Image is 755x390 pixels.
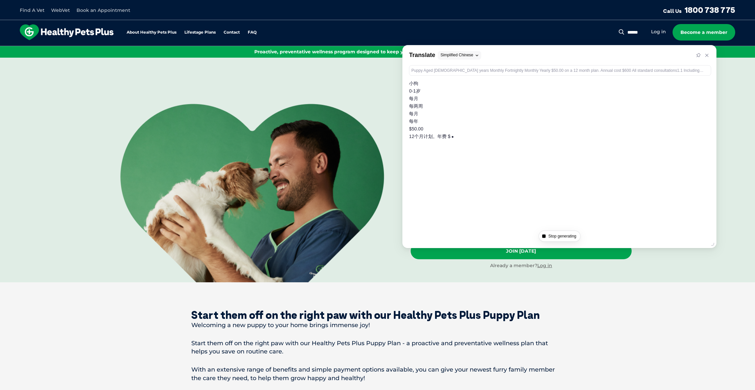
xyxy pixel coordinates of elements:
a: Contact [224,30,240,35]
a: Lifestage Plans [184,30,216,35]
a: Join [DATE] [411,243,632,259]
a: FAQ [248,30,257,35]
div: Already a member? [411,263,632,269]
a: Find A Vet [20,7,45,13]
a: Log in [651,29,666,35]
a: Become a member [673,24,735,41]
span: Proactive, preventative wellness program designed to keep your pet healthier and happier for longer [254,49,501,55]
a: About Healthy Pets Plus [127,30,176,35]
a: Log in [537,263,552,268]
a: WebVet [51,7,70,13]
button: Search [617,29,626,35]
p: With an extensive range of benefits and simple payment options available, you can give your newes... [191,366,564,382]
img: hpp-logo [20,24,113,40]
span: Call Us [663,8,682,14]
p: Welcoming a new puppy to your home brings immense joy! [191,321,564,329]
img: <br /> <b>Warning</b>: Undefined variable $title in <b>/var/www/html/current/codepool/wp-content/... [120,104,384,282]
p: Start them off on the right paw with our Healthy Pets Plus Puppy Plan - a proactive and preventat... [191,339,564,356]
div: Start them off on the right paw with our Healthy Pets Plus Puppy Plan [191,309,564,321]
a: Book an Appointment [77,7,130,13]
a: Call Us1800 738 775 [663,5,735,15]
